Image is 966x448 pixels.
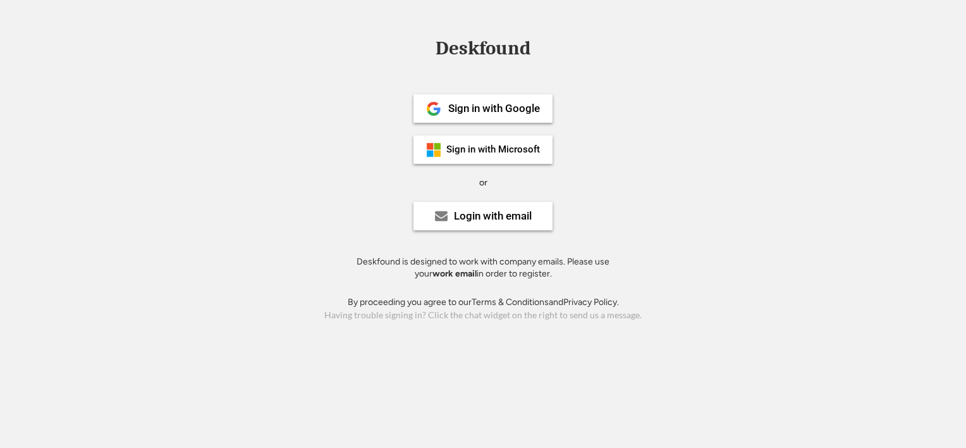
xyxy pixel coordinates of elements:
img: ms-symbollockup_mssymbol_19.png [426,142,441,158]
div: Sign in with Google [448,103,540,114]
strong: work email [432,268,477,279]
a: Privacy Policy. [563,297,619,308]
div: Sign in with Microsoft [446,145,540,154]
div: Deskfound [429,39,537,58]
div: or [479,177,487,189]
div: Deskfound is designed to work with company emails. Please use your in order to register. [341,256,625,280]
div: Login with email [454,211,532,221]
img: 1024px-Google__G__Logo.svg.png [426,101,441,116]
a: Terms & Conditions [472,297,549,308]
div: By proceeding you agree to our and [348,296,619,309]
